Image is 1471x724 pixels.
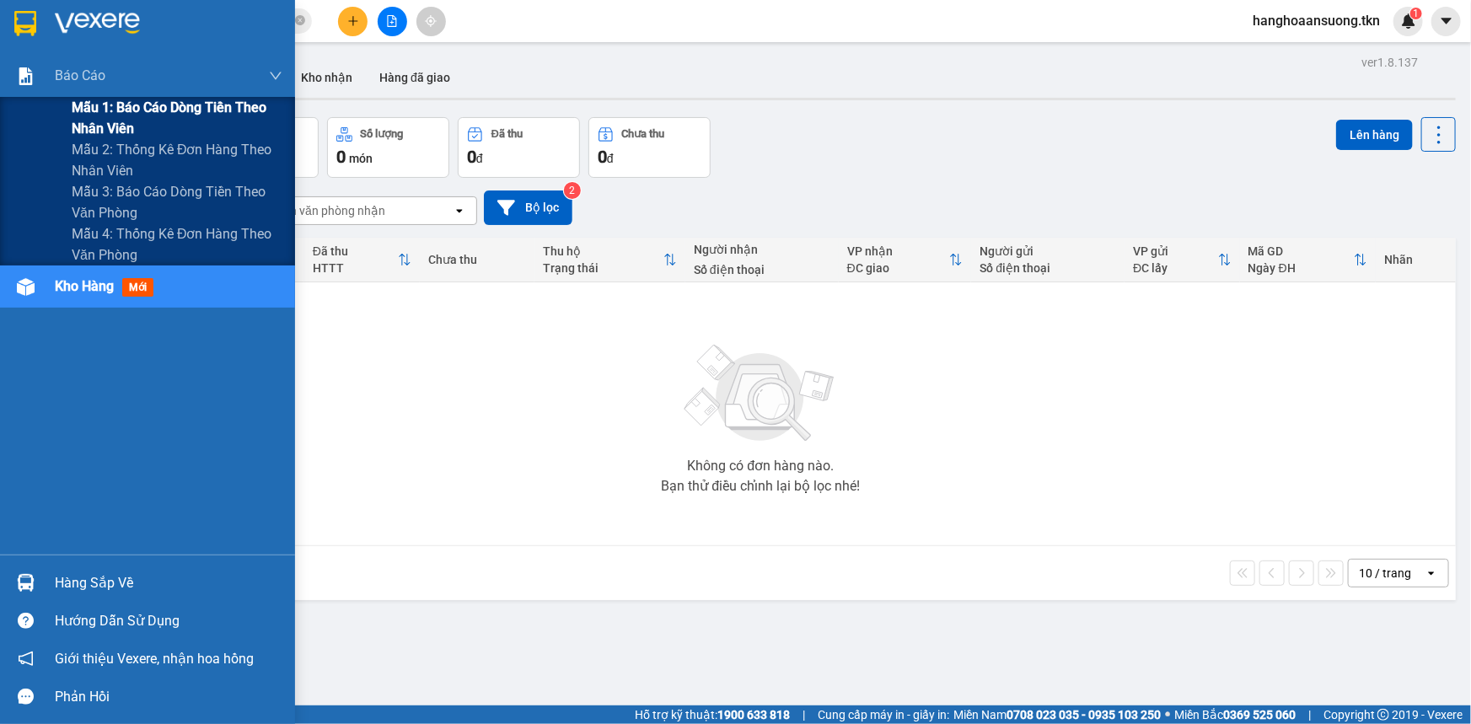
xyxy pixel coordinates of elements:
span: caret-down [1439,13,1454,29]
span: đ [476,152,483,165]
button: Bộ lọc [484,190,572,225]
strong: 0708 023 035 - 0935 103 250 [1007,708,1161,721]
th: Toggle SortBy [534,238,685,282]
span: close-circle [295,13,305,29]
div: Đã thu [491,128,523,140]
th: Toggle SortBy [1125,238,1240,282]
img: logo-vxr [14,11,36,36]
span: | [803,705,805,724]
img: svg+xml;base64,PHN2ZyBjbGFzcz0ibGlzdC1wbHVnX19zdmciIHhtbG5zPSJodHRwOi8vd3d3LnczLm9yZy8yMDAwL3N2Zy... [676,335,845,453]
button: Kho nhận [287,57,366,98]
div: Hướng dẫn sử dụng [55,609,282,634]
span: Mẫu 1: Báo cáo dòng tiền theo nhân viên [72,97,282,139]
div: Chưa thu [622,128,665,140]
span: Mẫu 3: Báo cáo dòng tiền theo văn phòng [72,181,282,223]
button: Đã thu0đ [458,117,580,178]
div: Trạng thái [543,261,663,275]
span: file-add [386,15,398,27]
span: question-circle [18,613,34,629]
span: Mẫu 4: Thống kê đơn hàng theo văn phòng [72,223,282,265]
span: Miền Bắc [1174,705,1296,724]
span: hanghoaansuong.tkn [1239,10,1393,31]
div: Hàng sắp về [55,571,282,596]
div: Người gửi [980,244,1116,258]
img: icon-new-feature [1401,13,1416,29]
span: Hỗ trợ kỹ thuật: [635,705,790,724]
div: Mã GD [1248,244,1354,258]
span: Mẫu 2: Thống kê đơn hàng theo nhân viên [72,139,282,181]
div: Chọn văn phòng nhận [269,202,385,219]
span: close-circle [295,15,305,25]
span: Báo cáo [55,65,105,86]
div: Bạn thử điều chỉnh lại bộ lọc nhé! [661,480,860,493]
img: warehouse-icon [17,574,35,592]
div: VP nhận [847,244,950,258]
svg: open [1425,566,1438,580]
span: Miền Nam [953,705,1161,724]
button: Số lượng0món [327,117,449,178]
span: ⚪️ [1165,711,1170,718]
button: Lên hàng [1336,120,1413,150]
span: down [269,69,282,83]
img: warehouse-icon [17,278,35,296]
strong: 1900 633 818 [717,708,790,721]
strong: 0369 525 060 [1223,708,1296,721]
div: HTTT [313,261,398,275]
button: caret-down [1431,7,1461,36]
th: Toggle SortBy [304,238,420,282]
div: Không có đơn hàng nào. [687,459,834,473]
div: Số lượng [361,128,404,140]
div: Phản hồi [55,684,282,710]
span: đ [607,152,614,165]
div: Người nhận [694,243,830,256]
svg: open [453,204,466,217]
img: solution-icon [17,67,35,85]
span: 0 [336,147,346,167]
div: Đã thu [313,244,398,258]
div: ĐC lấy [1133,261,1218,275]
span: message [18,689,34,705]
span: món [349,152,373,165]
span: 0 [598,147,607,167]
div: Số điện thoại [980,261,1116,275]
span: notification [18,651,34,667]
span: 1 [1413,8,1419,19]
div: Số điện thoại [694,263,830,276]
div: Nhãn [1384,253,1447,266]
th: Toggle SortBy [839,238,972,282]
div: VP gửi [1133,244,1218,258]
div: Chưa thu [428,253,527,266]
div: Thu hộ [543,244,663,258]
sup: 1 [1410,8,1422,19]
span: copyright [1377,709,1389,721]
span: 0 [467,147,476,167]
div: Ngày ĐH [1248,261,1354,275]
button: Chưa thu0đ [588,117,711,178]
button: Hàng đã giao [366,57,464,98]
div: ĐC giao [847,261,950,275]
th: Toggle SortBy [1240,238,1376,282]
button: aim [416,7,446,36]
span: Giới thiệu Vexere, nhận hoa hồng [55,648,254,669]
span: Kho hàng [55,278,114,294]
button: file-add [378,7,407,36]
span: | [1308,705,1311,724]
span: aim [425,15,437,27]
span: plus [347,15,359,27]
div: ver 1.8.137 [1361,53,1418,72]
button: plus [338,7,368,36]
span: Cung cấp máy in - giấy in: [818,705,949,724]
div: 10 / trang [1359,565,1411,582]
span: mới [122,278,153,297]
sup: 2 [564,182,581,199]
